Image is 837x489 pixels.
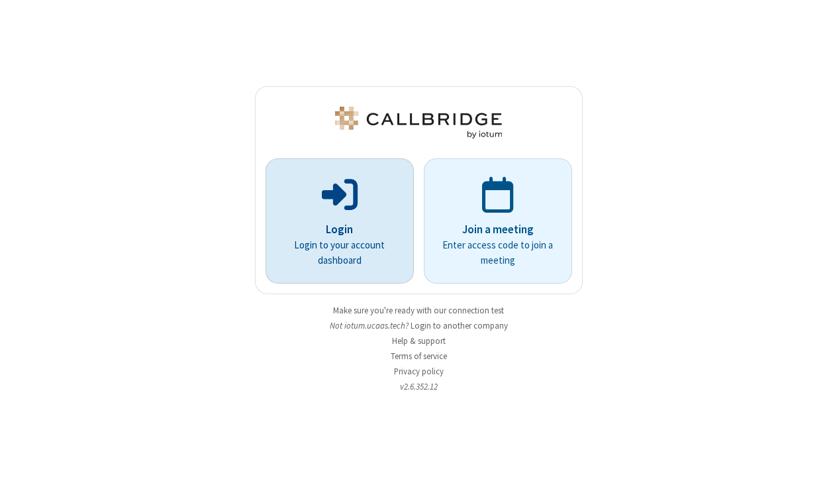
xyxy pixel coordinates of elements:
li: Not iotum.​ucaas.​tech? [255,319,583,332]
p: Login to your account dashboard [284,238,395,268]
img: iotum.​ucaas.​tech [332,107,505,138]
a: Join a meetingEnter access code to join a meeting [424,158,572,284]
button: Login to another company [411,319,508,332]
p: Login [284,221,395,239]
button: LoginLogin to your account dashboard [266,158,414,284]
p: Join a meeting [442,221,554,239]
a: Help & support [392,335,446,347]
a: Make sure you're ready with our connection test [333,305,504,316]
a: Terms of service [391,351,447,362]
p: Enter access code to join a meeting [442,238,554,268]
a: Privacy policy [394,366,444,377]
li: v2.6.352.12 [255,380,583,393]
